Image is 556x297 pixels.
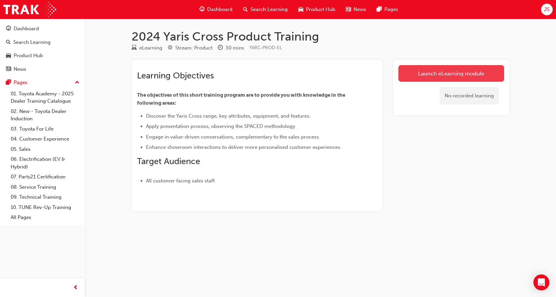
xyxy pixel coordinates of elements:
[3,49,82,62] a: Product Hub
[146,123,297,129] span: Apply presentation process, observing the SPACED methodology.
[3,76,82,89] button: Pages
[243,5,248,14] span: search-icon
[168,45,173,51] span: target-icon
[146,178,216,184] span: All customer facing sales staff.
[6,80,11,86] span: pages-icon
[6,66,11,72] span: news-icon
[14,65,26,73] div: News
[6,26,11,32] span: guage-icon
[225,44,244,52] div: 30 mins
[3,36,82,49] a: Search Learning
[341,3,371,16] a: news-iconNews
[377,5,382,14] span: pages-icon
[218,44,244,52] div: Duration
[544,6,549,13] span: JS
[238,3,293,16] a: search-iconSearch Learning
[8,106,82,124] a: 02. New - Toyota Dealer Induction
[249,45,282,50] span: Learning resource code
[132,29,509,44] h1: 2024 Yaris Cross Product Training
[293,3,341,16] a: car-iconProduct Hub
[132,44,162,52] div: Type
[440,87,499,105] div: No recorded learning
[533,274,549,290] div: Open Intercom Messenger
[75,78,79,87] span: up-icon
[207,6,232,13] span: Dashboard
[6,40,11,46] span: search-icon
[175,44,212,52] div: Stream: Product
[541,4,553,15] button: JS
[371,3,403,16] a: pages-iconPages
[13,39,51,46] div: Search Learning
[8,172,82,182] a: 07. Parts21 Certification
[139,44,162,52] div: eLearning
[8,202,82,213] a: 10. TUNE Rev-Up Training
[14,79,27,86] div: Pages
[8,182,82,192] a: 08. Service Training
[137,156,200,166] span: Target Audience
[73,284,78,292] span: prev-icon
[146,113,311,119] span: Discover the Yaris Cross range, key attributes, equipment, and features.
[168,44,212,52] div: Stream
[137,70,214,81] span: Learning Objectives
[3,2,56,17] img: Trak
[3,63,82,75] a: News
[8,144,82,154] a: 05. Sales
[3,21,82,76] button: DashboardSearch LearningProduct HubNews
[346,5,351,14] span: news-icon
[8,134,82,144] a: 04. Customer Experience
[8,89,82,106] a: 01. Toyota Academy - 2025 Dealer Training Catalogue
[14,25,39,33] div: Dashboard
[398,65,504,82] a: Launch eLearning module
[146,144,342,150] span: Enhance showroom interactions to deliver more personalised customer experiences.
[218,45,223,51] span: clock-icon
[384,6,398,13] span: Pages
[3,23,82,35] a: Dashboard
[200,5,205,14] span: guage-icon
[298,5,303,14] span: car-icon
[146,134,320,140] span: Engage in value-driven conversations, complementary to the sales process.
[8,192,82,202] a: 09. Technical Training
[8,124,82,134] a: 03. Toyota For Life
[306,6,335,13] span: Product Hub
[194,3,238,16] a: guage-iconDashboard
[8,154,82,172] a: 06. Electrification (EV & Hybrid)
[14,52,43,59] div: Product Hub
[6,53,11,59] span: car-icon
[353,6,366,13] span: News
[132,45,137,51] span: learningResourceType_ELEARNING-icon
[137,92,346,106] span: The objectives of this short training program are to provide you with knowledge in the following ...
[8,212,82,223] a: All Pages
[250,6,288,13] span: Search Learning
